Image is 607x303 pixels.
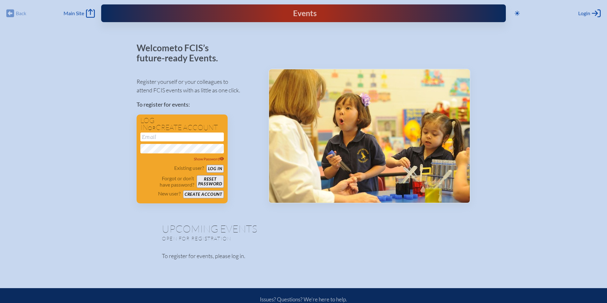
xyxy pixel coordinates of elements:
div: FCIS Events — Future ready [212,9,395,17]
h1: Log in create account [140,117,224,131]
input: Email [140,133,224,141]
a: Main Site [64,9,95,18]
p: Welcome to FCIS’s future-ready Events. [137,43,225,63]
p: Existing user? [174,165,204,171]
p: New user? [158,190,181,197]
span: Login [578,10,590,16]
button: Create account [183,190,224,198]
h1: Upcoming Events [162,224,445,234]
span: or [148,125,156,131]
p: Forgot or don’t have password? [140,175,194,188]
p: Register yourself or your colleagues to attend FCIS events with as little as one click. [137,77,258,95]
img: Events [269,69,470,203]
p: Open for registration [162,235,329,242]
span: Show Password [194,157,224,161]
p: Issues? Questions? We’re here to help. [192,296,415,303]
p: To register for events: [137,100,258,109]
p: To register for events, please log in. [162,252,445,260]
button: Log in [206,165,224,173]
span: Main Site [64,10,84,16]
button: Resetpassword [197,175,224,188]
